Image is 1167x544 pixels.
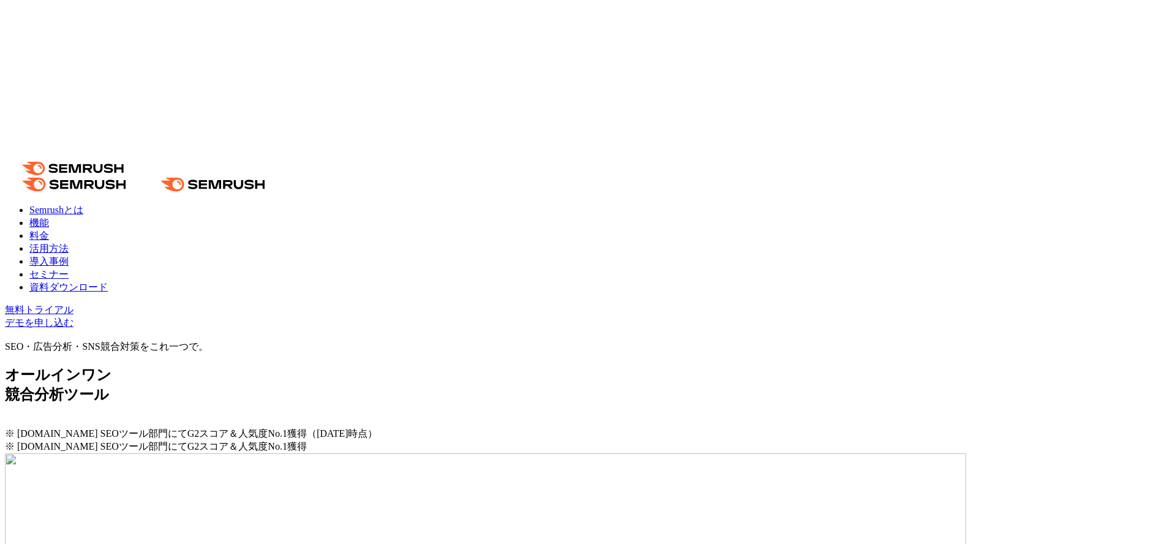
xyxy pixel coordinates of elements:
[5,440,1162,453] div: ※ [DOMAIN_NAME] SEOツール部門にてG2スコア＆人気度No.1獲得
[29,217,49,228] a: 機能
[5,365,1162,404] h1: オールインワン 競合分析ツール
[5,304,74,315] a: 無料トライアル
[5,317,74,328] a: デモを申し込む
[29,205,83,215] a: Semrushとは
[29,269,69,279] a: セミナー
[29,282,108,292] a: 資料ダウンロード
[5,341,1162,353] div: SEO・広告分析・SNS競合対策をこれ一つで。
[29,256,69,266] a: 導入事例
[29,230,49,241] a: 料金
[5,428,1162,440] div: ※ [DOMAIN_NAME] SEOツール部門にてG2スコア＆人気度No.1獲得（[DATE]時点）
[29,243,69,254] a: 活用方法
